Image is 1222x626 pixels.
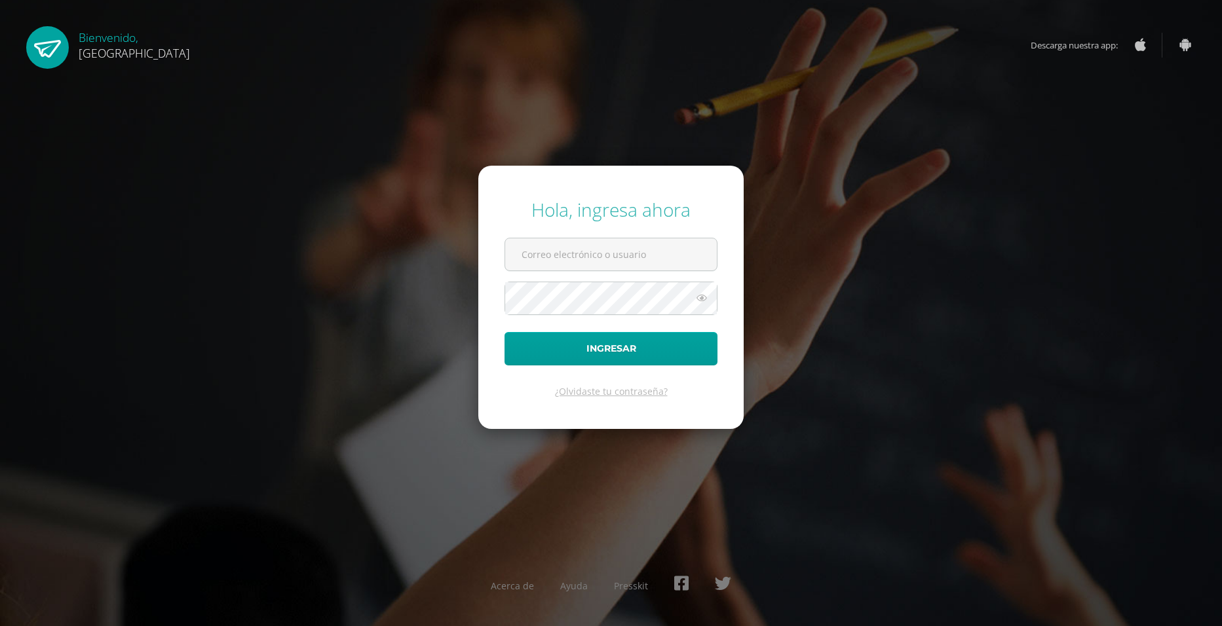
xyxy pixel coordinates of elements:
a: Acerca de [491,580,534,592]
div: Hola, ingresa ahora [505,197,717,222]
a: ¿Olvidaste tu contraseña? [555,385,668,397]
span: [GEOGRAPHIC_DATA] [79,45,190,61]
a: Presskit [614,580,648,592]
div: Bienvenido, [79,26,190,61]
a: Ayuda [560,580,588,592]
input: Correo electrónico o usuario [505,238,717,270]
button: Ingresar [505,332,717,365]
span: Descarga nuestra app: [1031,33,1131,58]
